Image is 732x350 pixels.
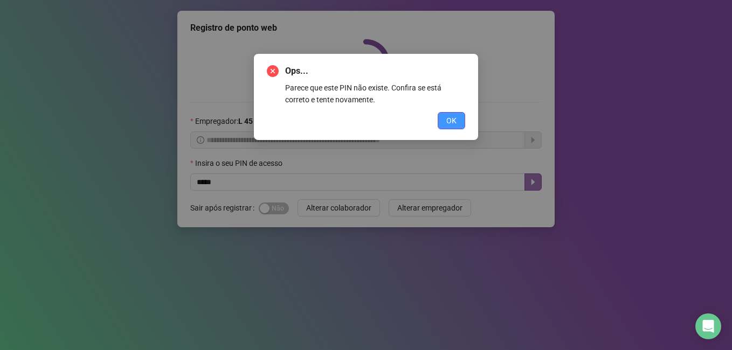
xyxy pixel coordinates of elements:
span: Ops... [285,65,465,78]
div: Open Intercom Messenger [695,313,721,339]
div: Parece que este PIN não existe. Confira se está correto e tente novamente. [285,82,465,106]
span: close-circle [267,65,279,77]
button: OK [438,112,465,129]
span: OK [446,115,457,127]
